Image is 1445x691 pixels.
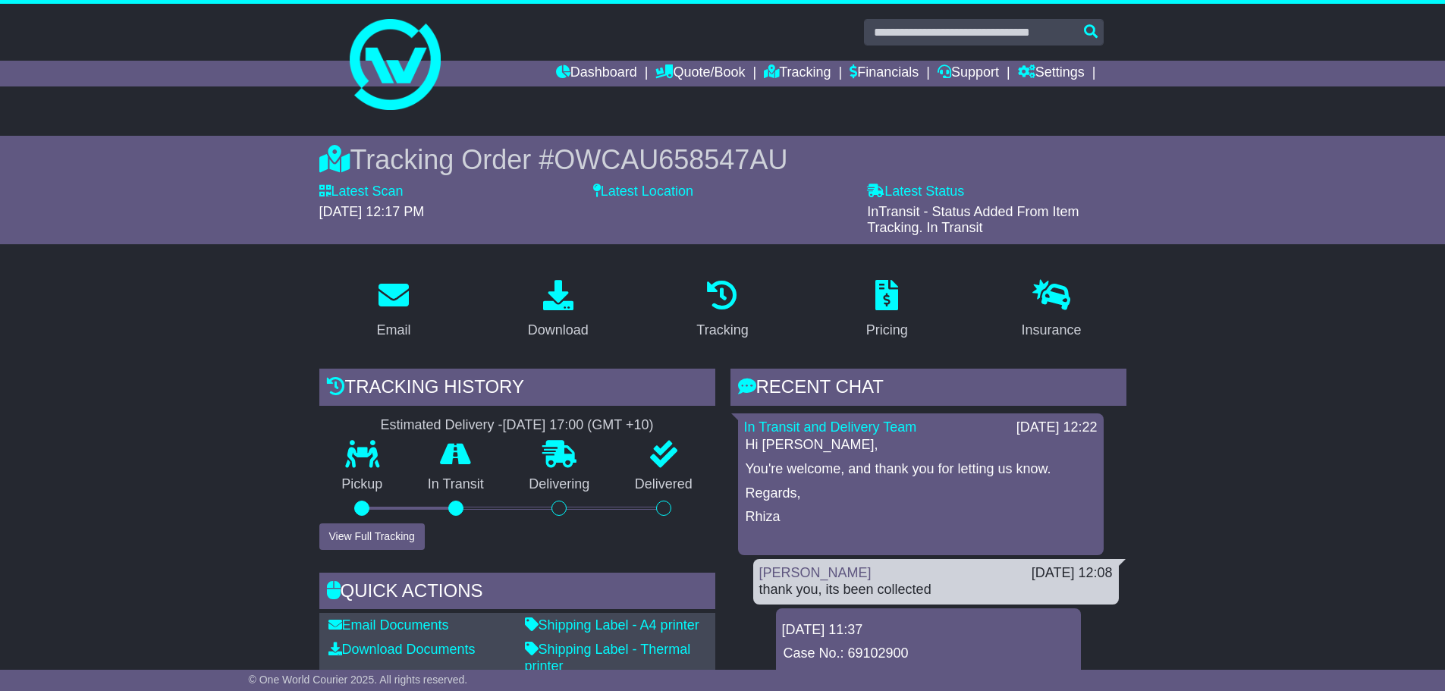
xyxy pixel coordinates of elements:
[612,476,715,493] p: Delivered
[319,184,404,200] label: Latest Scan
[782,622,1075,639] div: [DATE] 11:37
[593,184,693,200] label: Latest Location
[856,275,918,346] a: Pricing
[850,61,919,86] a: Financials
[938,61,999,86] a: Support
[503,417,654,434] div: [DATE] 17:00 (GMT +10)
[746,485,1096,502] p: Regards,
[525,617,699,633] a: Shipping Label - A4 printer
[730,369,1126,410] div: RECENT CHAT
[867,204,1079,236] span: InTransit - Status Added From Item Tracking. In Transit
[507,476,613,493] p: Delivering
[319,573,715,614] div: Quick Actions
[328,642,476,657] a: Download Documents
[746,461,1096,478] p: You're welcome, and thank you for letting us know.
[784,645,1073,662] p: Case No.: 69102900
[319,476,406,493] p: Pickup
[746,509,1096,526] p: Rhiza
[1018,61,1085,86] a: Settings
[319,417,715,434] div: Estimated Delivery -
[746,437,1096,454] p: Hi [PERSON_NAME],
[696,320,748,341] div: Tracking
[759,565,872,580] a: [PERSON_NAME]
[1022,320,1082,341] div: Insurance
[319,369,715,410] div: Tracking history
[866,320,908,341] div: Pricing
[518,275,598,346] a: Download
[528,320,589,341] div: Download
[556,61,637,86] a: Dashboard
[366,275,420,346] a: Email
[1032,565,1113,582] div: [DATE] 12:08
[319,523,425,550] button: View Full Tracking
[319,204,425,219] span: [DATE] 12:17 PM
[867,184,964,200] label: Latest Status
[744,419,917,435] a: In Transit and Delivery Team
[1012,275,1092,346] a: Insurance
[759,582,1113,598] div: thank you, its been collected
[249,674,468,686] span: © One World Courier 2025. All rights reserved.
[376,320,410,341] div: Email
[1016,419,1098,436] div: [DATE] 12:22
[525,642,691,674] a: Shipping Label - Thermal printer
[655,61,745,86] a: Quote/Book
[319,143,1126,176] div: Tracking Order #
[554,144,787,175] span: OWCAU658547AU
[764,61,831,86] a: Tracking
[686,275,758,346] a: Tracking
[405,476,507,493] p: In Transit
[328,617,449,633] a: Email Documents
